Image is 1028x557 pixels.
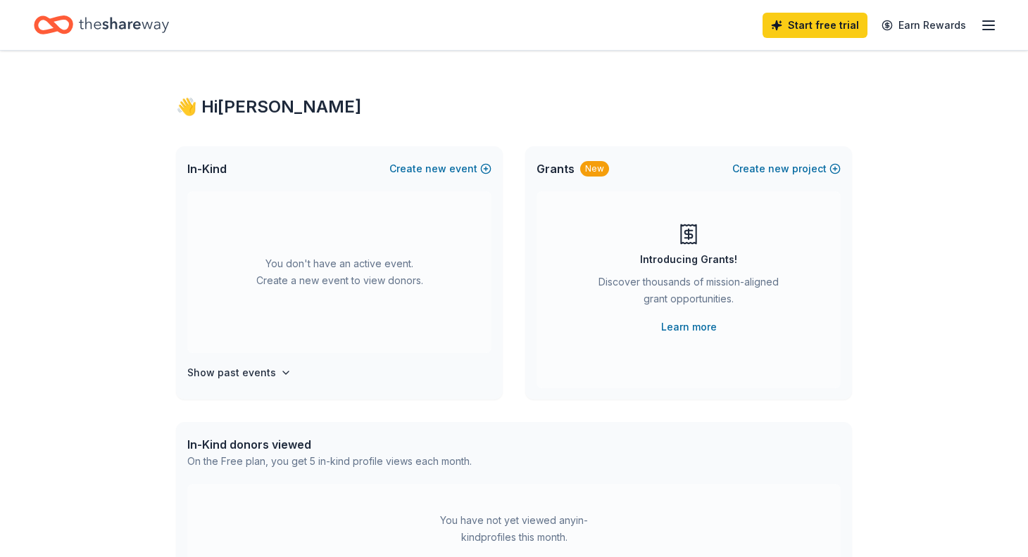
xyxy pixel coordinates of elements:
[873,13,974,38] a: Earn Rewards
[593,274,784,313] div: Discover thousands of mission-aligned grant opportunities.
[763,13,867,38] a: Start free trial
[732,160,841,177] button: Createnewproject
[187,436,472,453] div: In-Kind donors viewed
[187,364,292,381] button: Show past events
[425,160,446,177] span: new
[537,160,575,177] span: Grants
[34,8,169,41] a: Home
[187,191,491,353] div: You don't have an active event. Create a new event to view donors.
[661,319,717,335] a: Learn more
[640,251,737,268] div: Introducing Grants!
[187,160,227,177] span: In-Kind
[426,512,602,546] div: You have not yet viewed any in-kind profiles this month.
[187,453,472,470] div: On the Free plan, you get 5 in-kind profile views each month.
[768,160,789,177] span: new
[187,364,276,381] h4: Show past events
[176,96,852,118] div: 👋 Hi [PERSON_NAME]
[389,160,491,177] button: Createnewevent
[580,161,609,177] div: New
